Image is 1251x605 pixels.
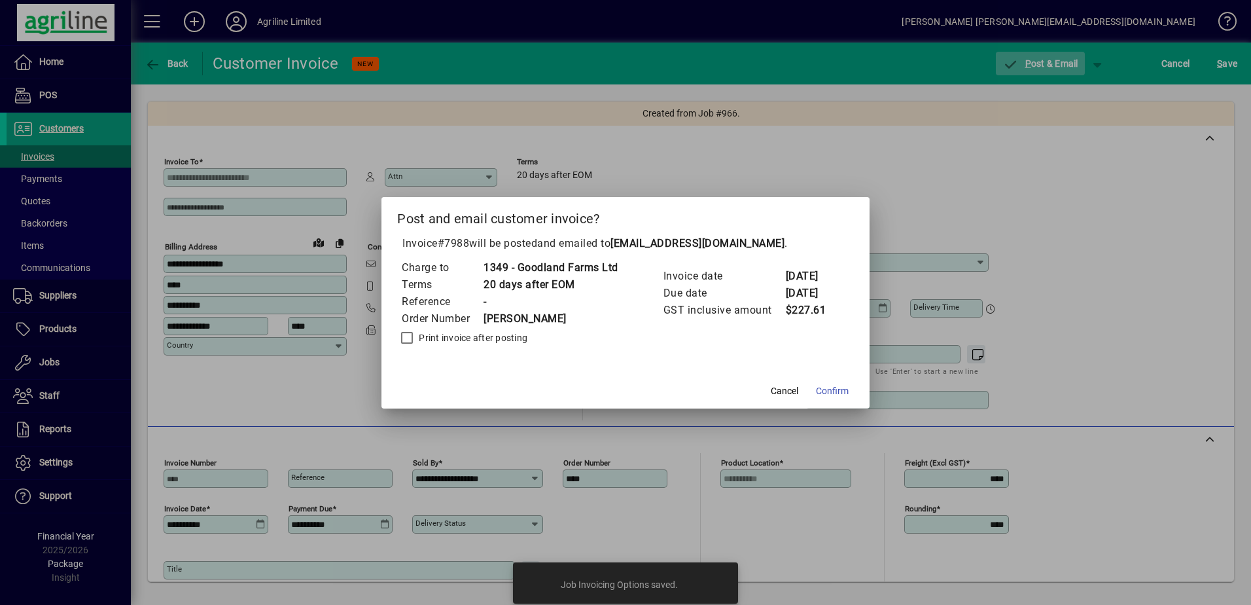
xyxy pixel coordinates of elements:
[381,197,870,235] h2: Post and email customer invoice?
[483,293,618,310] td: -
[663,302,785,319] td: GST inclusive amount
[438,237,470,249] span: #7988
[764,380,805,403] button: Cancel
[483,259,618,276] td: 1349 - Goodland Farms Ltd
[401,259,483,276] td: Charge to
[401,310,483,327] td: Order Number
[401,293,483,310] td: Reference
[483,310,618,327] td: [PERSON_NAME]
[785,268,837,285] td: [DATE]
[610,237,784,249] b: [EMAIL_ADDRESS][DOMAIN_NAME]
[537,237,784,249] span: and emailed to
[771,384,798,398] span: Cancel
[663,268,785,285] td: Invoice date
[397,236,854,251] p: Invoice will be posted .
[811,380,854,403] button: Confirm
[483,276,618,293] td: 20 days after EOM
[785,302,837,319] td: $227.61
[416,331,527,344] label: Print invoice after posting
[663,285,785,302] td: Due date
[816,384,849,398] span: Confirm
[401,276,483,293] td: Terms
[785,285,837,302] td: [DATE]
